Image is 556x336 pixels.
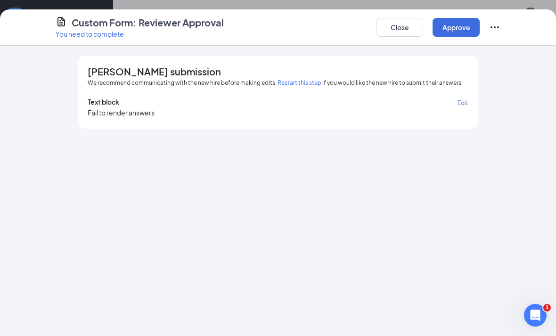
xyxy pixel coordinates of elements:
svg: Ellipses [489,22,500,33]
button: Edit [458,97,468,108]
span: 1 [543,304,551,311]
p: You need to complete [56,29,224,39]
iframe: Intercom live chat [524,304,547,327]
span: Text block [88,97,119,108]
button: Restart this step [278,78,321,88]
button: Close [376,18,423,37]
svg: CustomFormIcon [56,16,67,27]
span: [PERSON_NAME] submission [88,67,221,76]
button: Approve [433,18,480,37]
span: Edit [458,99,468,107]
span: We recommend communicating with the new hire before making edits. if you would like the new hire ... [88,78,461,88]
h4: Custom Form: Reviewer Approval [72,16,224,29]
div: Fail to render answers [88,108,155,117]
